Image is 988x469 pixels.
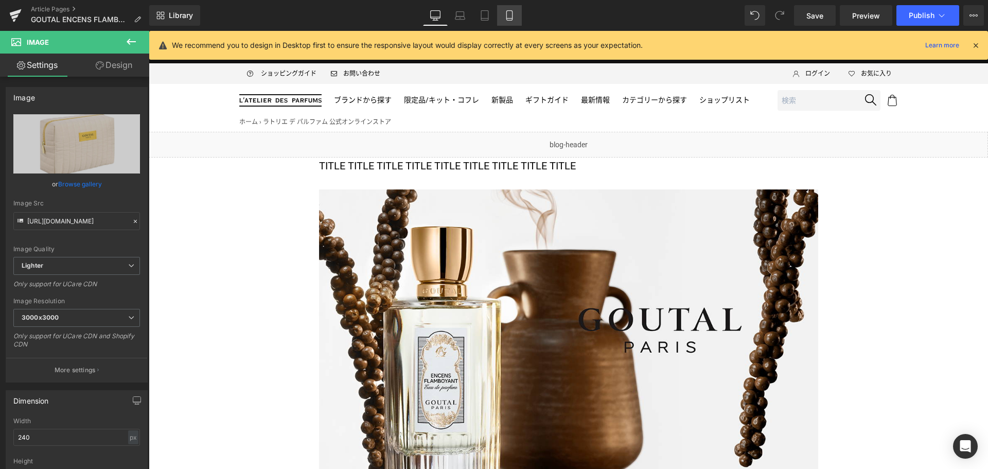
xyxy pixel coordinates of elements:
[497,5,522,26] a: Mobile
[712,38,743,48] span: お気に入り
[195,38,232,48] span: お問い合わせ
[91,38,168,48] a: ショッピングガイド
[97,38,106,47] img: Icon_ShoppingGuide.svg
[114,88,242,95] span: ラトリエ デ パルファム 公式オンラインストア
[840,5,892,26] a: Preview
[448,5,472,26] a: Laptop
[432,61,461,79] a: 最新情報
[176,38,232,48] a: お問い合わせ
[377,61,420,79] a: ギフトガイド
[91,88,109,95] a: ホーム
[473,61,538,79] a: カテゴリーから探す
[454,13,485,20] a: こちらから
[745,5,765,26] button: Undo
[896,5,959,26] button: Publish
[343,61,364,79] a: 新製品
[13,179,140,189] div: or
[58,175,102,193] a: Browse gallery
[13,280,140,295] div: Only support for UCare CDN
[921,39,963,51] a: Learn more
[953,434,978,459] div: Open Intercom Messenger
[13,391,49,405] div: Dimension
[55,366,96,375] p: More settings
[10,11,829,22] p: LINE公式アカウントの友だち追加は
[31,15,130,24] span: GOUTAL ENCENS FLAMBOYANT ニュース（9/3公開）
[700,40,706,46] img: Icon_Heart_Empty.svg
[13,88,35,102] div: Image
[169,11,193,20] span: Library
[112,38,168,48] span: ショッピングガイド
[255,61,330,79] a: 限定品/キット・コフレ
[909,11,934,20] span: Publish
[13,458,140,465] div: Height
[22,262,43,269] b: Lighter
[185,61,243,79] a: ブランドから探す
[769,5,790,26] button: Redo
[644,38,650,48] img: Icon_User.svg
[13,246,140,253] div: Image Quality
[182,40,188,45] img: Icon_Email.svg
[31,5,149,13] a: Article Pages
[638,38,681,48] a: ログイン
[172,40,643,51] p: We recommend you to design in Desktop first to ensure the responsive layout would display correct...
[27,38,49,46] span: Image
[111,88,113,95] span: ›
[852,10,880,21] span: Preview
[91,86,242,97] nav: breadcrumbs
[13,212,140,230] input: Link
[91,63,173,76] img: ラトリエ デ パルファム 公式オンラインストア
[716,63,728,75] img: Icon_Search.svg
[806,10,823,21] span: Save
[629,59,732,80] input: 検索
[6,358,147,382] button: More settings
[472,5,497,26] a: Tablet
[963,5,984,26] button: More
[13,429,140,446] input: auto
[13,298,140,305] div: Image Resolution
[149,5,200,26] a: New Library
[13,332,140,355] div: Only support for UCare CDN and Shopify CDN
[22,314,59,321] b: 3000x3000
[13,200,140,207] div: Image Src
[738,64,749,75] img: Icon_Cart.svg
[77,54,151,77] a: Design
[170,127,669,143] p: TITLE TITLE TITLE TITLE TITLE TITLE TITLE TITLE TITLE
[423,5,448,26] a: Desktop
[10,1,829,11] p: [全製品対象] ご購入で選べるサンプル2点プレゼント！
[551,61,601,79] a: ショップリスト
[170,159,669,440] img: KEY VISUAL
[13,418,140,425] div: Width
[657,38,681,48] span: ログイン
[128,430,138,444] div: px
